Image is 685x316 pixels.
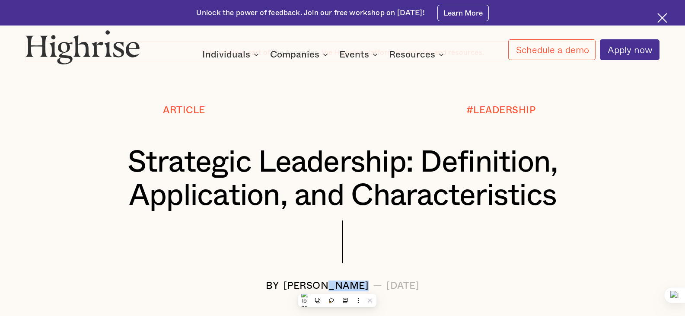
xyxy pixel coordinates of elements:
[508,39,596,60] a: Schedule a demo
[163,105,205,116] div: Article
[339,49,380,60] div: Events
[25,30,140,64] img: Highrise logo
[52,146,633,213] h1: Strategic Leadership: Definition, Application, and Characteristics
[202,49,261,60] div: Individuals
[270,49,331,60] div: Companies
[657,13,667,23] img: Cross icon
[600,39,659,60] a: Apply now
[339,49,369,60] div: Events
[202,49,250,60] div: Individuals
[437,5,489,21] a: Learn More
[196,8,425,18] div: Unlock the power of feedback. Join our free workshop on [DATE]!
[466,105,536,116] div: #LEADERSHIP
[284,281,369,291] div: [PERSON_NAME]
[389,49,435,60] div: Resources
[389,49,446,60] div: Resources
[386,281,419,291] div: [DATE]
[266,281,279,291] div: BY
[373,281,382,291] div: —
[270,49,319,60] div: Companies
